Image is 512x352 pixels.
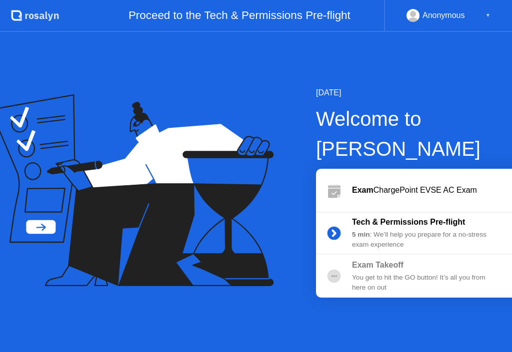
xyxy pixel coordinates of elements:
[352,273,496,293] div: You get to hit the GO button! It’s all you from here on out
[352,218,465,226] b: Tech & Permissions Pre-flight
[352,261,403,269] b: Exam Takeoff
[352,231,370,238] b: 5 min
[422,9,465,22] div: Anonymous
[352,230,496,250] div: : We’ll help you prepare for a no-stress exam experience
[352,186,373,194] b: Exam
[485,9,490,22] div: ▼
